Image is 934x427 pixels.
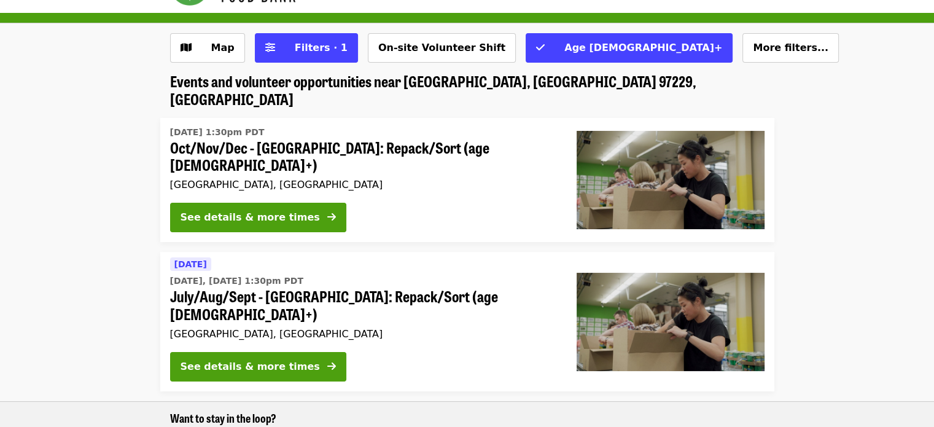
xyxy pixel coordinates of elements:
img: July/Aug/Sept - Portland: Repack/Sort (age 8+) organized by Oregon Food Bank [577,273,765,371]
button: See details & more times [170,352,346,382]
i: map icon [181,42,192,53]
span: [DATE] [174,259,207,269]
button: Filters (1 selected) [255,33,358,63]
button: See details & more times [170,203,346,232]
img: Oct/Nov/Dec - Portland: Repack/Sort (age 8+) organized by Oregon Food Bank [577,131,765,229]
span: Want to stay in the loop? [170,410,276,426]
span: Filters · 1 [295,42,348,53]
time: [DATE] 1:30pm PDT [170,126,265,139]
span: July/Aug/Sept - [GEOGRAPHIC_DATA]: Repack/Sort (age [DEMOGRAPHIC_DATA]+) [170,288,557,323]
div: See details & more times [181,210,320,225]
i: arrow-right icon [327,211,336,223]
span: Oct/Nov/Dec - [GEOGRAPHIC_DATA]: Repack/Sort (age [DEMOGRAPHIC_DATA]+) [170,139,557,174]
button: Show map view [170,33,245,63]
time: [DATE], [DATE] 1:30pm PDT [170,275,303,288]
i: sliders-h icon [265,42,275,53]
i: arrow-right icon [327,361,336,372]
div: See details & more times [181,359,320,374]
div: [GEOGRAPHIC_DATA], [GEOGRAPHIC_DATA] [170,328,557,340]
div: [GEOGRAPHIC_DATA], [GEOGRAPHIC_DATA] [170,179,557,190]
a: See details for "Oct/Nov/Dec - Portland: Repack/Sort (age 8+)" [160,118,774,243]
a: See details for "July/Aug/Sept - Portland: Repack/Sort (age 8+)" [160,252,774,391]
button: More filters... [742,33,839,63]
button: On-site Volunteer Shift [368,33,516,63]
span: Age [DEMOGRAPHIC_DATA]+ [564,42,722,53]
span: Events and volunteer opportunities near [GEOGRAPHIC_DATA], [GEOGRAPHIC_DATA] 97229, [GEOGRAPHIC_D... [170,70,696,109]
button: Age [DEMOGRAPHIC_DATA]+ [526,33,733,63]
span: Map [211,42,235,53]
span: More filters... [753,42,828,53]
i: check icon [536,42,545,53]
